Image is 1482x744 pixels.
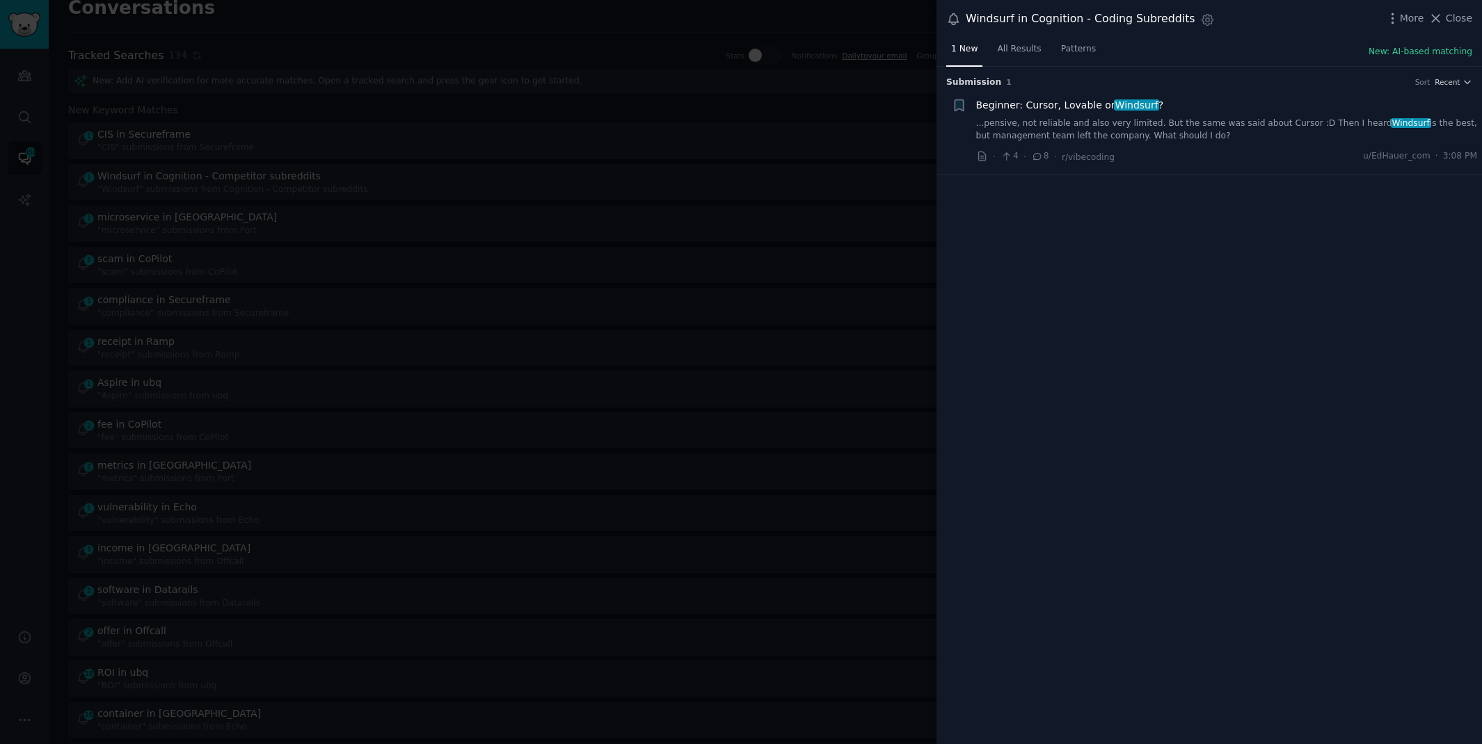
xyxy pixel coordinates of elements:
span: r/vibecoding [1062,152,1115,162]
span: 3:08 PM [1443,150,1477,163]
a: All Results [992,38,1046,67]
span: Recent [1435,77,1460,87]
span: Patterns [1061,43,1096,56]
span: · [1023,149,1026,164]
a: Patterns [1056,38,1101,67]
button: Recent [1435,77,1472,87]
span: Windsurf [1114,99,1160,111]
a: Beginner: Cursor, Lovable orWindsurf? [976,98,1164,113]
span: Beginner: Cursor, Lovable or ? [976,98,1164,113]
div: Windsurf in Cognition - Coding Subreddits [966,10,1195,28]
span: Submission [946,76,1001,89]
span: 1 New [951,43,978,56]
span: 8 [1031,150,1049,163]
span: · [1054,149,1057,164]
button: New: AI-based matching [1369,46,1472,58]
span: 4 [1001,150,1018,163]
span: 1 [1006,78,1011,86]
span: Close [1446,11,1472,26]
a: 1 New [946,38,982,67]
span: · [1435,150,1438,163]
span: More [1400,11,1424,26]
div: Sort [1415,77,1431,87]
button: More [1385,11,1424,26]
span: u/EdHauer_com [1363,150,1431,163]
button: Close [1428,11,1472,26]
span: Windsurf [1391,118,1431,128]
span: All Results [997,43,1041,56]
span: · [993,149,996,164]
a: ...pensive, not reliable and also very limited. But the same was said about Cursor :D Then I hear... [976,118,1478,142]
